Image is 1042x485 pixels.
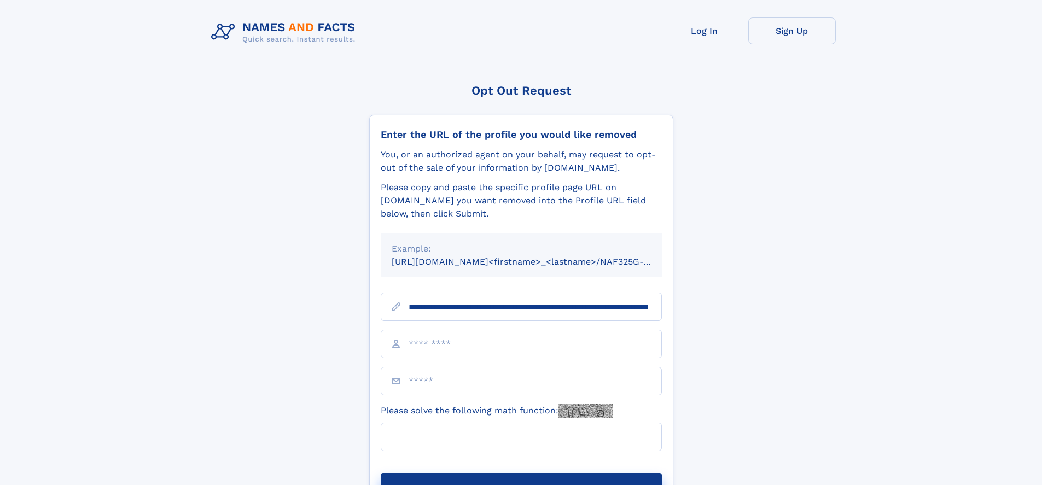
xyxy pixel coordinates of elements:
[369,84,673,97] div: Opt Out Request
[661,17,748,44] a: Log In
[381,181,662,220] div: Please copy and paste the specific profile page URL on [DOMAIN_NAME] you want removed into the Pr...
[392,256,683,267] small: [URL][DOMAIN_NAME]<firstname>_<lastname>/NAF325G-xxxxxxxx
[381,404,613,418] label: Please solve the following math function:
[748,17,836,44] a: Sign Up
[381,148,662,174] div: You, or an authorized agent on your behalf, may request to opt-out of the sale of your informatio...
[207,17,364,47] img: Logo Names and Facts
[381,128,662,141] div: Enter the URL of the profile you would like removed
[392,242,651,255] div: Example:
